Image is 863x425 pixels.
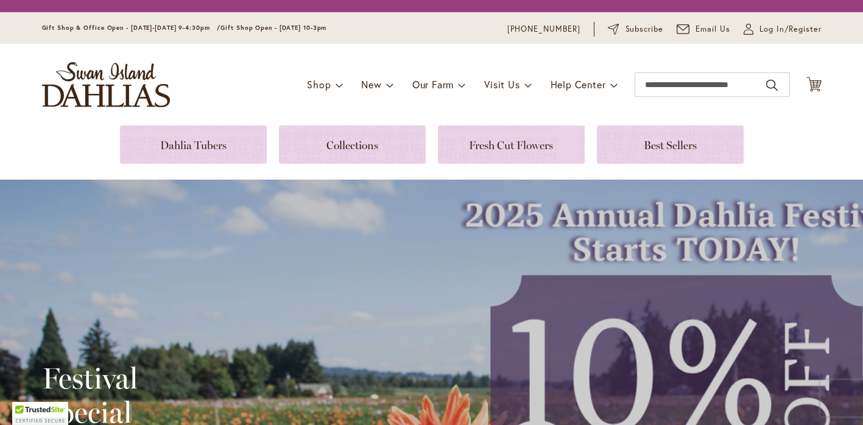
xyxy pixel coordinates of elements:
[220,24,326,32] span: Gift Shop Open - [DATE] 10-3pm
[42,62,170,107] a: store logo
[551,78,606,91] span: Help Center
[625,23,664,35] span: Subscribe
[696,23,730,35] span: Email Us
[484,78,520,91] span: Visit Us
[42,24,221,32] span: Gift Shop & Office Open - [DATE]-[DATE] 9-4:30pm /
[766,76,777,95] button: Search
[677,23,730,35] a: Email Us
[507,23,581,35] a: [PHONE_NUMBER]
[608,23,663,35] a: Subscribe
[412,78,454,91] span: Our Farm
[759,23,822,35] span: Log In/Register
[361,78,381,91] span: New
[744,23,822,35] a: Log In/Register
[307,78,331,91] span: Shop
